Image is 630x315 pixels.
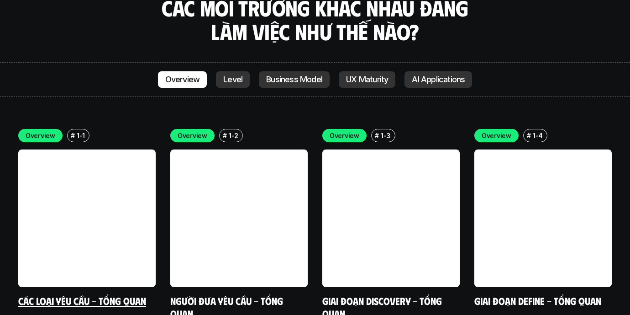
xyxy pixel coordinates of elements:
[412,75,465,84] p: AI Applications
[77,131,85,140] p: 1-1
[223,132,227,139] h6: #
[229,131,238,140] p: 1-2
[330,131,359,140] p: Overview
[474,294,601,307] a: Giai đoạn Define - Tổng quan
[404,71,472,88] a: AI Applications
[223,75,242,84] p: Level
[375,132,379,139] h6: #
[165,75,200,84] p: Overview
[18,294,146,307] a: Các loại yêu cầu - Tổng quan
[533,131,543,140] p: 1-4
[158,71,207,88] a: Overview
[216,71,250,88] a: Level
[259,71,330,88] a: Business Model
[381,131,391,140] p: 1-3
[26,131,55,140] p: Overview
[178,131,207,140] p: Overview
[71,132,75,139] h6: #
[346,75,388,84] p: UX Maturity
[527,132,531,139] h6: #
[339,71,395,88] a: UX Maturity
[266,75,322,84] p: Business Model
[482,131,511,140] p: Overview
